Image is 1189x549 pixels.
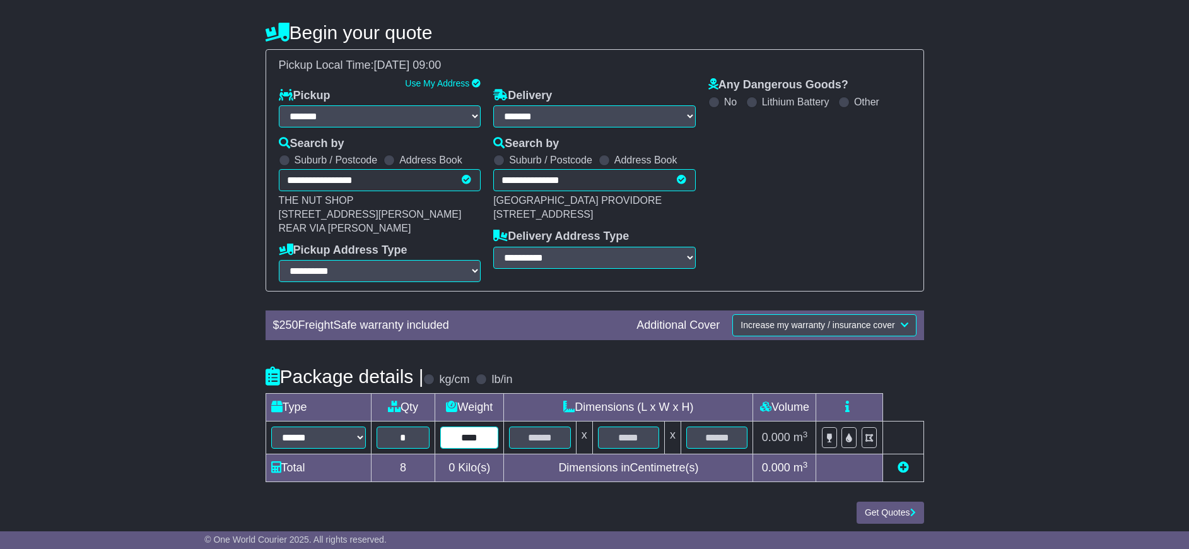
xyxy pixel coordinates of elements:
[493,209,593,220] span: [STREET_ADDRESS]
[491,373,512,387] label: lb/in
[504,394,753,422] td: Dimensions (L x W x H)
[279,244,407,257] label: Pickup Address Type
[435,454,504,482] td: Kilo(s)
[493,89,552,103] label: Delivery
[279,223,411,233] span: REAR VIA [PERSON_NAME]
[266,366,424,387] h4: Package details |
[724,96,737,108] label: No
[266,394,371,422] td: Type
[405,78,469,88] a: Use My Address
[266,22,924,43] h4: Begin your quote
[857,502,924,524] button: Get Quotes
[630,319,726,333] div: Additional Cover
[279,89,331,103] label: Pickup
[279,195,354,206] span: THE NUT SHOP
[854,96,879,108] label: Other
[762,431,790,444] span: 0.000
[614,154,677,166] label: Address Book
[493,137,559,151] label: Search by
[732,314,916,336] button: Increase my warranty / insurance cover
[279,209,462,220] span: [STREET_ADDRESS][PERSON_NAME]
[509,154,592,166] label: Suburb / Postcode
[439,373,469,387] label: kg/cm
[448,461,455,474] span: 0
[371,394,435,422] td: Qty
[803,460,808,469] sup: 3
[576,422,592,454] td: x
[267,319,631,333] div: $ FreightSafe warranty included
[762,461,790,474] span: 0.000
[708,78,848,92] label: Any Dangerous Goods?
[266,454,371,482] td: Total
[374,59,442,71] span: [DATE] 09:00
[435,394,504,422] td: Weight
[279,137,344,151] label: Search by
[204,534,387,545] span: © One World Courier 2025. All rights reserved.
[794,461,808,474] span: m
[279,319,298,331] span: 250
[665,422,681,454] td: x
[741,320,894,330] span: Increase my warranty / insurance cover
[898,461,909,474] a: Add new item
[762,96,829,108] label: Lithium Battery
[504,454,753,482] td: Dimensions in Centimetre(s)
[803,430,808,439] sup: 3
[493,195,662,206] span: [GEOGRAPHIC_DATA] PROVIDORE
[371,454,435,482] td: 8
[272,59,917,73] div: Pickup Local Time:
[399,154,462,166] label: Address Book
[794,431,808,444] span: m
[753,394,816,422] td: Volume
[295,154,378,166] label: Suburb / Postcode
[493,230,629,244] label: Delivery Address Type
